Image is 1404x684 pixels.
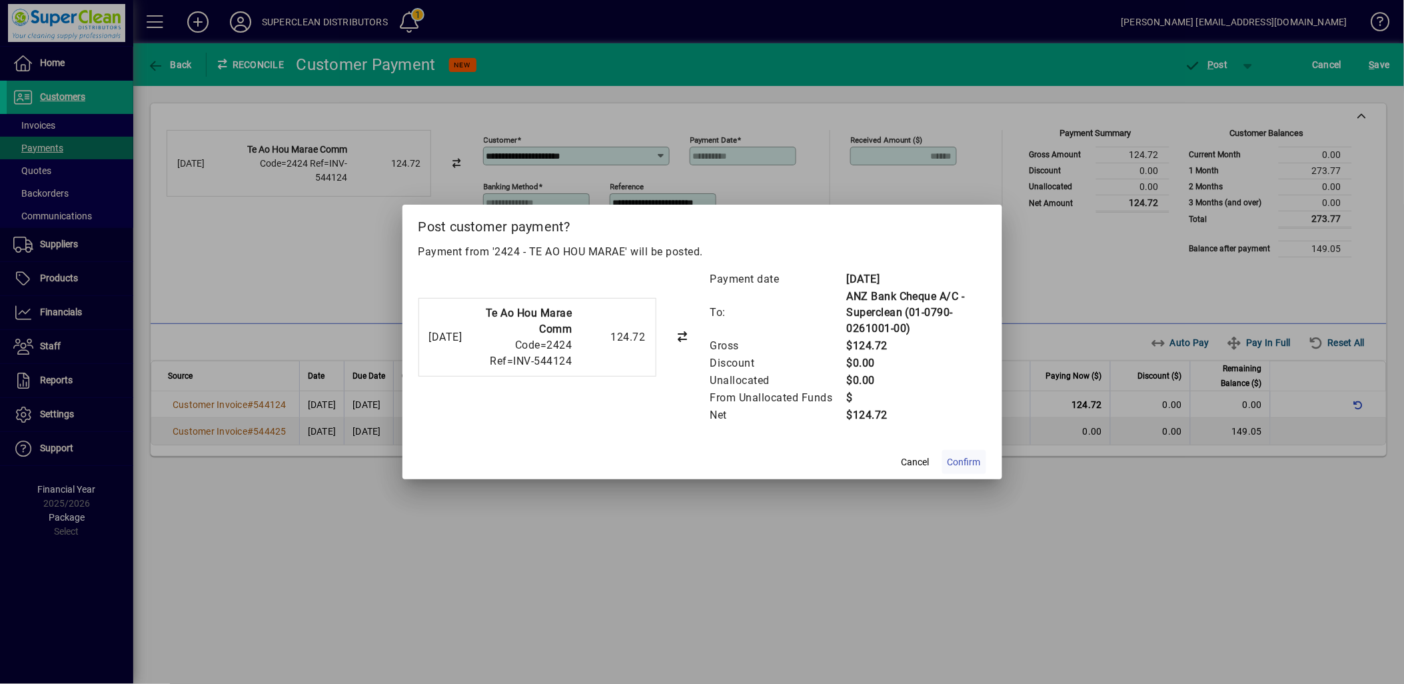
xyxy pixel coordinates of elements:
[846,288,986,337] td: ANZ Bank Cheque A/C - Superclean (01-0790-0261001-00)
[710,389,846,407] td: From Unallocated Funds
[429,329,466,345] div: [DATE]
[846,372,986,389] td: $0.00
[846,389,986,407] td: $
[710,407,846,424] td: Net
[486,307,572,335] strong: Te Ao Hou Marae Comm
[710,372,846,389] td: Unallocated
[846,271,986,288] td: [DATE]
[710,271,846,288] td: Payment date
[846,407,986,424] td: $124.72
[846,337,986,355] td: $124.72
[402,205,1002,243] h2: Post customer payment?
[846,355,986,372] td: $0.00
[902,455,930,469] span: Cancel
[710,337,846,355] td: Gross
[490,339,572,367] span: Code=2424 Ref=INV-544124
[710,355,846,372] td: Discount
[942,450,986,474] button: Confirm
[418,244,986,260] p: Payment from '2424 - TE AO HOU MARAE' will be posted.
[948,455,981,469] span: Confirm
[579,329,646,345] div: 124.72
[894,450,937,474] button: Cancel
[710,288,846,337] td: To:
